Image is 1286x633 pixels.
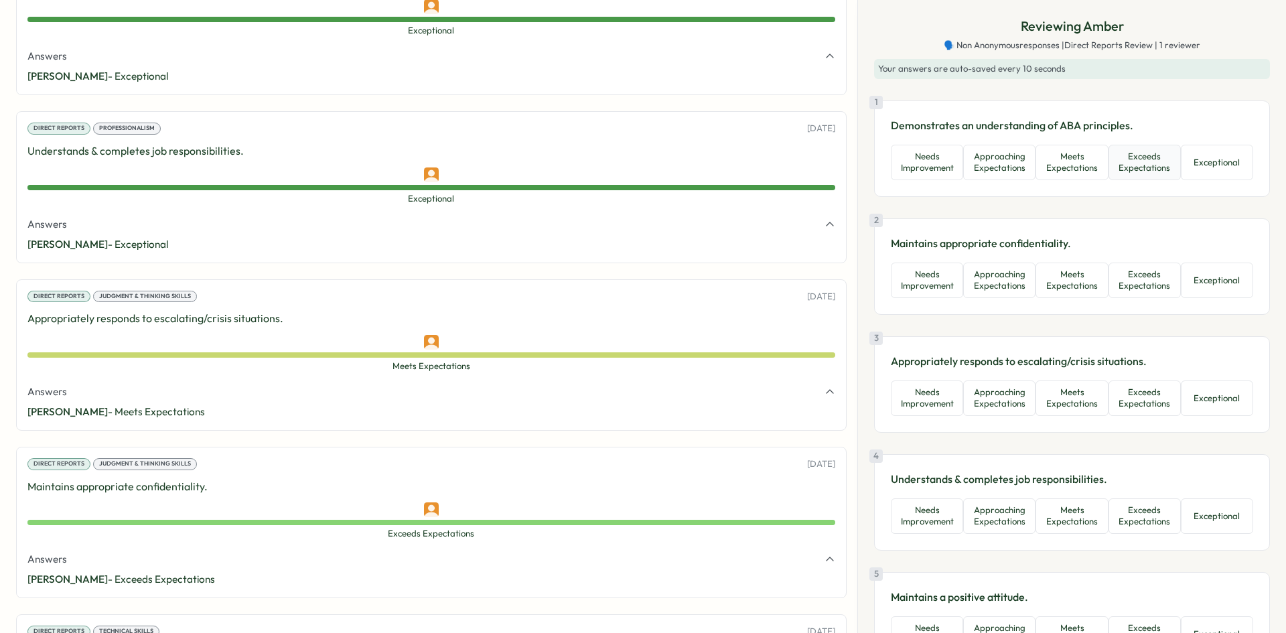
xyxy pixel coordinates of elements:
span: Answers [27,384,67,399]
div: 4 [869,449,883,463]
button: Exceeds Expectations [1109,380,1181,416]
img: Olivia Arellano [424,502,439,517]
div: Direct Reports [27,458,90,470]
span: Answers [27,217,67,232]
button: Approaching Expectations [963,263,1035,298]
p: Understands & completes job responsibilities. [891,471,1253,488]
div: Judgment & Thinking Skills [93,458,197,470]
p: [DATE] [807,123,835,135]
button: Exceptional [1181,263,1253,298]
p: Appropriately responds to escalating/crisis situations. [27,310,835,327]
button: Answers [27,217,835,232]
button: Approaching Expectations [963,145,1035,180]
p: - Exceptional [27,237,835,252]
p: - Exceptional [27,69,835,84]
button: Needs Improvement [891,263,963,298]
span: Answers [27,49,67,64]
div: 5 [869,567,883,581]
p: Maintains appropriate confidentiality. [891,235,1253,252]
div: Direct Reports [27,291,90,303]
button: Exceptional [1181,498,1253,534]
p: Reviewing Amber [1021,16,1124,37]
p: Maintains appropriate confidentiality. [27,478,835,495]
span: 🗣️ Non Anonymous responses | Direct Reports Review | 1 reviewer [944,40,1200,52]
button: Exceeds Expectations [1109,263,1181,298]
button: Exceeds Expectations [1109,145,1181,180]
button: Approaching Expectations [963,498,1035,534]
button: Exceptional [1181,380,1253,416]
div: 3 [869,332,883,345]
button: Meets Expectations [1035,498,1108,534]
p: - Meets Expectations [27,405,835,419]
span: Exceeds Expectations [27,528,835,540]
div: 2 [869,214,883,227]
span: Exceptional [27,193,835,205]
span: [PERSON_NAME] [27,238,108,251]
span: [PERSON_NAME] [27,70,108,82]
p: Understands & completes job responsibilities. [27,143,835,159]
button: Answers [27,49,835,64]
div: Judgment & Thinking Skills [93,291,197,303]
span: Meets Expectations [27,360,835,372]
button: Approaching Expectations [963,380,1035,416]
button: Needs Improvement [891,498,963,534]
button: Meets Expectations [1035,263,1108,298]
p: [DATE] [807,458,835,470]
p: - Exceeds Expectations [27,572,835,587]
p: Appropriately responds to escalating/crisis situations. [891,353,1253,370]
p: [DATE] [807,291,835,303]
button: Exceptional [1181,145,1253,180]
button: Meets Expectations [1035,380,1108,416]
div: 1 [869,96,883,109]
button: Exceeds Expectations [1109,498,1181,534]
p: Maintains a positive attitude. [891,589,1253,606]
button: Answers [27,552,835,567]
button: Needs Improvement [891,145,963,180]
img: Olivia Arellano [424,335,439,350]
button: Meets Expectations [1035,145,1108,180]
span: Exceptional [27,25,835,37]
button: Needs Improvement [891,380,963,416]
div: Direct Reports [27,123,90,135]
span: [PERSON_NAME] [27,573,108,585]
span: [PERSON_NAME] [27,405,108,418]
div: Professionalism [93,123,161,135]
img: Olivia Arellano [424,167,439,182]
span: Your answers are auto-saved every 10 seconds [878,63,1066,74]
button: Answers [27,384,835,399]
span: Answers [27,552,67,567]
p: Demonstrates an understanding of ABA principles. [891,117,1253,134]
